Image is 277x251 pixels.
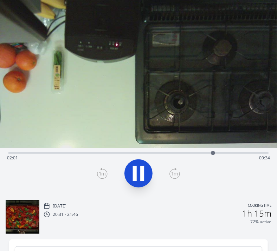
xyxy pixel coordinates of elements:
p: Cooking time [248,203,271,209]
p: [DATE] [53,203,66,209]
img: 250827113152_thumb.jpeg [6,200,39,234]
p: 20:31 - 21:46 [53,212,78,217]
span: 02:01 [7,155,18,161]
p: 72% active [250,219,271,225]
h2: 1h 15m [242,209,271,218]
span: 00:34 [259,155,270,161]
